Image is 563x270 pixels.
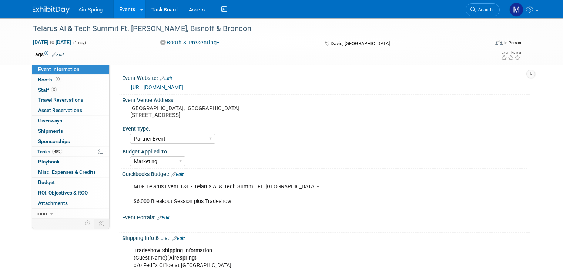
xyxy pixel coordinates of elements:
span: Sponsorships [38,138,70,144]
button: Booth & Presenting [158,39,223,47]
span: [DATE] [DATE] [33,39,71,45]
td: Personalize Event Tab Strip [81,219,94,228]
span: Misc. Expenses & Credits [38,169,96,175]
td: Toggle Event Tabs [94,219,110,228]
span: more [37,210,48,216]
a: Event Information [32,64,109,74]
a: Edit [160,76,172,81]
a: Edit [157,215,170,220]
a: Search [466,3,500,16]
a: Shipments [32,126,109,136]
a: Staff3 [32,85,109,95]
span: 3 [51,87,57,92]
a: Asset Reservations [32,105,109,115]
a: Booth [32,75,109,85]
a: more [32,209,109,219]
a: Tasks40% [32,147,109,157]
span: Booth [38,77,61,82]
a: Budget [32,178,109,188]
a: Attachments [32,198,109,208]
span: to [48,39,56,45]
a: Edit [52,52,64,57]
div: Shipping Info & List: [122,233,530,242]
a: Edit [172,236,185,241]
span: AireSpring [78,7,103,13]
div: Event Format [449,38,521,50]
pre: [GEOGRAPHIC_DATA], [GEOGRAPHIC_DATA] [STREET_ADDRESS] [130,105,284,118]
div: Event Type: [123,123,527,132]
span: 40% [52,149,62,154]
div: Event Rating [501,51,521,54]
span: Staff [38,87,57,93]
div: Event Website: [122,72,530,82]
a: Sponsorships [32,136,109,146]
div: Event Portals: [122,212,530,222]
a: [URL][DOMAIN_NAME] [131,84,183,90]
span: Travel Reservations [38,97,83,103]
div: In-Person [504,40,521,45]
a: Edit [171,172,184,177]
span: Search [476,7,493,13]
span: Giveaways [38,118,62,124]
u: Tradeshow Shipping Information [134,247,212,254]
div: Budget Applied To: [123,146,527,155]
span: Tasks [37,149,62,155]
td: Tags [33,51,64,58]
a: Misc. Expenses & Credits [32,167,109,177]
a: ROI, Objectives & ROO [32,188,109,198]
div: MDF Telarus Event T&E - Telarus AI & Tech Summit Ft. [GEOGRAPHIC_DATA] - ... $6,000 Breakout Sess... [128,179,451,209]
img: ExhibitDay [33,6,70,14]
span: Shipments [38,128,63,134]
a: Playbook [32,157,109,167]
span: Asset Reservations [38,107,82,113]
div: Telarus AI & Tech Summit Ft. [PERSON_NAME], Bisnoff & Brondon [30,22,480,36]
span: Event Information [38,66,80,72]
div: Quickbooks Budget: [122,169,530,178]
b: AireSpring) [169,255,197,261]
a: Travel Reservations [32,95,109,105]
span: Booth not reserved yet [54,77,61,82]
div: Event Venue Address: [122,95,530,104]
span: ROI, Objectives & ROO [38,190,88,196]
img: Format-Inperson.png [495,40,503,45]
span: Budget [38,179,55,185]
a: Giveaways [32,116,109,126]
span: Playbook [38,159,60,165]
span: Davie, [GEOGRAPHIC_DATA] [331,41,390,46]
span: (1 day) [73,40,86,45]
img: Matthew Peck [509,3,523,17]
span: Attachments [38,200,68,206]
